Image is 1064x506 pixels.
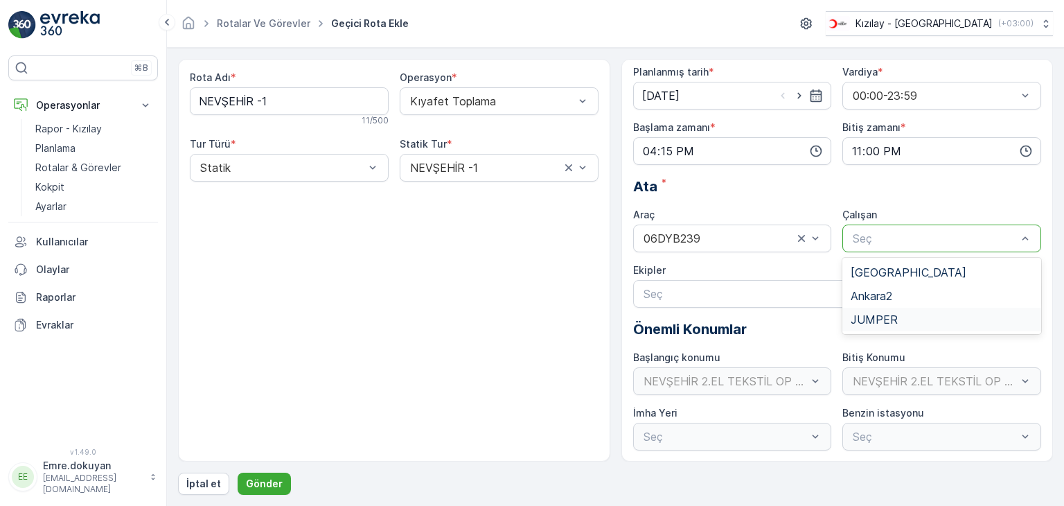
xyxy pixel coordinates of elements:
[30,158,158,177] a: Rotalar & Görevler
[633,176,657,197] span: Ata
[190,71,231,83] label: Rota Adı
[134,62,148,73] p: ⌘B
[851,266,966,279] span: [GEOGRAPHIC_DATA]
[43,473,143,495] p: [EMAIL_ADDRESS][DOMAIN_NAME]
[43,459,143,473] p: Emre.dokuyan
[8,311,158,339] a: Evraklar
[842,407,924,419] label: Benzin istasyonu
[178,473,229,495] button: İptal et
[181,21,196,33] a: Ana Sayfa
[855,17,993,30] p: Kızılay - [GEOGRAPHIC_DATA]
[851,290,892,302] span: Ankara2
[30,197,158,216] a: Ayarlar
[35,180,64,194] p: Kokpit
[217,17,310,29] a: Rotalar ve Görevler
[35,122,102,136] p: Rapor - Kızılay
[633,407,677,419] label: İmha Yeri
[30,119,158,139] a: Rapor - Kızılay
[40,11,100,39] img: logo_light-DOdMpM7g.png
[400,71,452,83] label: Operasyon
[633,66,709,78] label: Planlanmış tarih
[328,17,411,30] span: Geçici Rota Ekle
[246,477,283,491] p: Gönder
[36,318,152,332] p: Evraklar
[238,473,291,495] button: Gönder
[35,161,121,175] p: Rotalar & Görevler
[36,98,130,112] p: Operasyonlar
[633,351,720,363] label: Başlangıç konumu
[8,283,158,311] a: Raporlar
[30,177,158,197] a: Kokpit
[826,11,1053,36] button: Kızılay - [GEOGRAPHIC_DATA](+03:00)
[36,263,152,277] p: Olaylar
[400,138,447,150] label: Statik Tur
[12,466,34,488] div: EE
[633,82,832,110] input: dd/mm/yyyy
[35,200,66,213] p: Ayarlar
[633,264,666,276] label: Ekipler
[8,459,158,495] button: EEEmre.dokuyan[EMAIL_ADDRESS][DOMAIN_NAME]
[851,313,898,326] span: JUMPER
[30,139,158,158] a: Planlama
[842,66,878,78] label: Vardiya
[35,141,76,155] p: Planlama
[36,290,152,304] p: Raporlar
[633,319,1042,340] p: Önemli Konumlar
[362,115,389,126] p: 11 / 500
[8,448,158,456] span: v 1.49.0
[842,209,877,220] label: Çalışan
[826,16,850,31] img: k%C4%B1z%C4%B1lay_D5CCths_t1JZB0k.png
[633,209,655,220] label: Araç
[36,235,152,249] p: Kullanıcılar
[8,11,36,39] img: logo
[186,477,221,491] p: İptal et
[633,121,710,133] label: Başlama zamanı
[190,138,231,150] label: Tur Türü
[644,286,1018,302] p: Seç
[8,256,158,283] a: Olaylar
[8,228,158,256] a: Kullanıcılar
[998,18,1034,29] p: ( +03:00 )
[8,91,158,119] button: Operasyonlar
[853,230,1017,247] p: Seç
[842,351,905,363] label: Bitiş Konumu
[842,121,901,133] label: Bitiş zamanı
